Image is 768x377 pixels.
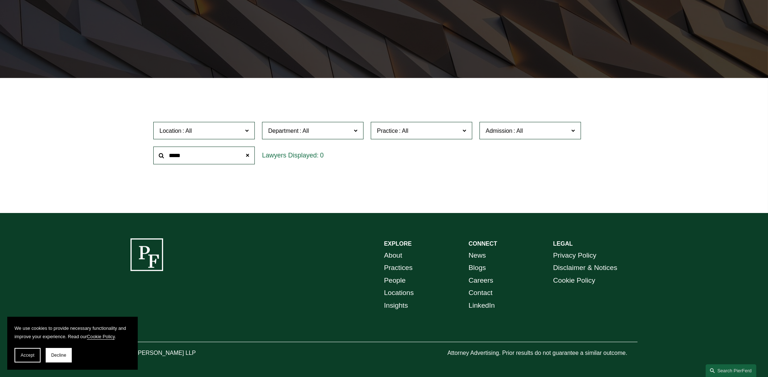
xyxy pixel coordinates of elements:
[469,274,493,287] a: Careers
[384,287,414,299] a: Locations
[320,152,324,159] span: 0
[384,299,408,312] a: Insights
[7,317,138,370] section: Cookie banner
[469,262,486,274] a: Blogs
[51,353,66,358] span: Decline
[469,241,497,247] strong: CONNECT
[14,324,130,341] p: We use cookies to provide necessary functionality and improve your experience. Read our .
[377,128,398,134] span: Practice
[553,262,617,274] a: Disclaimer & Notices
[384,262,413,274] a: Practices
[553,274,595,287] a: Cookie Policy
[21,353,34,358] span: Accept
[87,334,115,339] a: Cookie Policy
[706,364,756,377] a: Search this site
[46,348,72,362] button: Decline
[553,241,573,247] strong: LEGAL
[159,128,182,134] span: Location
[268,128,299,134] span: Department
[130,348,236,358] p: © [PERSON_NAME] LLP
[384,249,402,262] a: About
[447,348,638,358] p: Attorney Advertising. Prior results do not guarantee a similar outcome.
[384,241,412,247] strong: EXPLORE
[469,249,486,262] a: News
[469,299,495,312] a: LinkedIn
[384,274,406,287] a: People
[14,348,41,362] button: Accept
[486,128,512,134] span: Admission
[469,287,493,299] a: Contact
[553,249,596,262] a: Privacy Policy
